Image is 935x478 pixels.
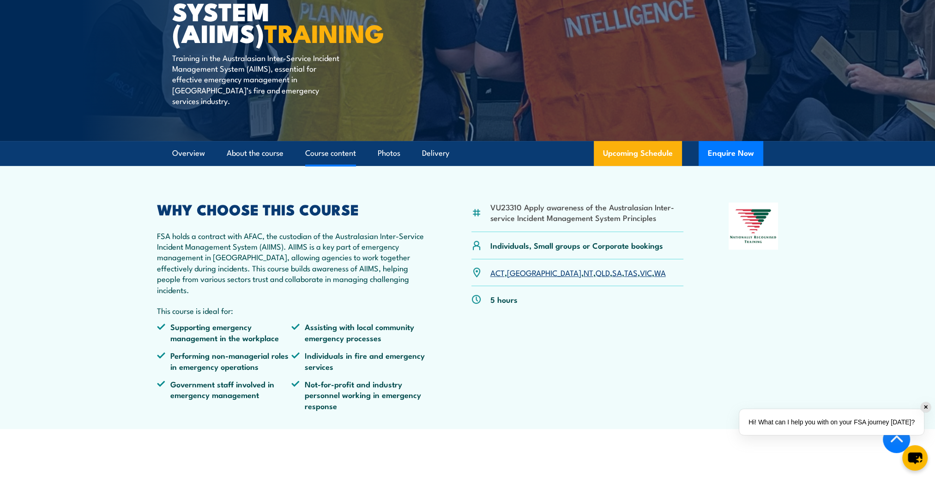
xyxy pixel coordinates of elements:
[490,267,505,278] a: ACT
[157,321,292,343] li: Supporting emergency management in the workplace
[594,141,682,166] a: Upcoming Schedule
[921,402,931,412] div: ✕
[490,202,684,223] li: VU23310 Apply awareness of the Australasian Inter-service Incident Management System Principles
[640,267,652,278] a: VIC
[157,305,427,316] p: This course is ideal for:
[507,267,581,278] a: [GEOGRAPHIC_DATA]
[422,141,449,165] a: Delivery
[172,141,205,165] a: Overview
[596,267,610,278] a: QLD
[264,13,384,51] strong: TRAINING
[291,379,426,411] li: Not-for-profit and industry personnel working in emergency response
[157,230,427,295] p: FSA holds a contract with AFAC, the custodian of the Australasian Inter-Service Incident Manageme...
[902,445,928,471] button: chat-button
[378,141,400,165] a: Photos
[654,267,666,278] a: WA
[624,267,638,278] a: TAS
[172,52,341,106] p: Training in the Australasian Inter-Service Incident Management System (AIIMS), essential for effe...
[490,294,518,305] p: 5 hours
[584,267,593,278] a: NT
[490,267,666,278] p: , , , , , , ,
[699,141,763,166] button: Enquire Now
[291,321,426,343] li: Assisting with local community emergency processes
[157,202,427,215] h2: WHY CHOOSE THIS COURSE
[305,141,356,165] a: Course content
[227,141,284,165] a: About the course
[490,240,663,251] p: Individuals, Small groups or Corporate bookings
[729,202,778,250] img: Nationally Recognised Training logo.
[739,409,924,435] div: Hi! What can I help you with on your FSA journey [DATE]?
[291,350,426,372] li: Individuals in fire and emergency services
[612,267,622,278] a: SA
[157,350,292,372] li: Performing non-managerial roles in emergency operations
[157,379,292,411] li: Government staff involved in emergency management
